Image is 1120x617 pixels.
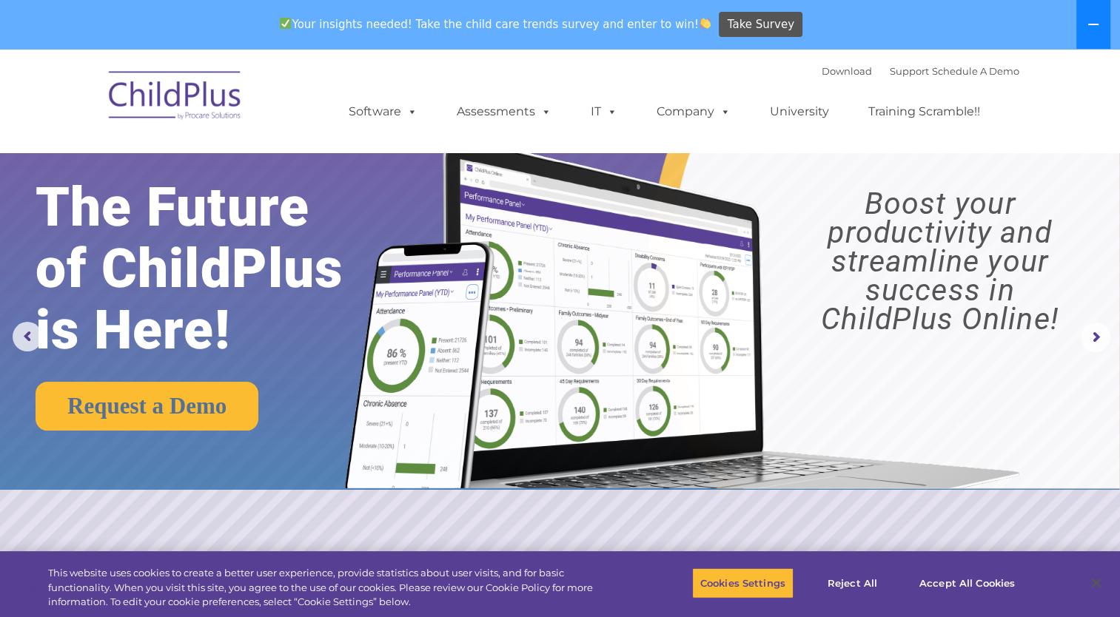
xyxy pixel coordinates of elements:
[36,177,393,361] rs-layer: The Future of ChildPlus is Here!
[890,65,929,77] a: Support
[822,65,1019,77] font: |
[101,61,249,135] img: ChildPlus by Procare Solutions
[728,12,794,38] span: Take Survey
[576,97,632,127] a: IT
[854,97,995,127] a: Training Scramble!!
[280,18,291,29] img: ✅
[642,97,745,127] a: Company
[806,567,899,599] button: Reject All
[274,10,717,38] span: Your insights needed! Take the child care trends survey and enter to win!
[700,18,711,29] img: 👏
[36,382,258,431] a: Request a Demo
[719,12,802,38] a: Take Survey
[206,98,251,109] span: Last name
[48,566,616,610] div: This website uses cookies to create a better user experience, provide statistics about user visit...
[774,189,1106,334] rs-layer: Boost your productivity and streamline your success in ChildPlus Online!
[334,97,432,127] a: Software
[1080,567,1113,599] button: Close
[822,65,872,77] a: Download
[932,65,1019,77] a: Schedule A Demo
[692,567,794,599] button: Cookies Settings
[755,97,844,127] a: University
[442,97,566,127] a: Assessments
[206,158,269,169] span: Phone number
[911,567,1023,599] button: Accept All Cookies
